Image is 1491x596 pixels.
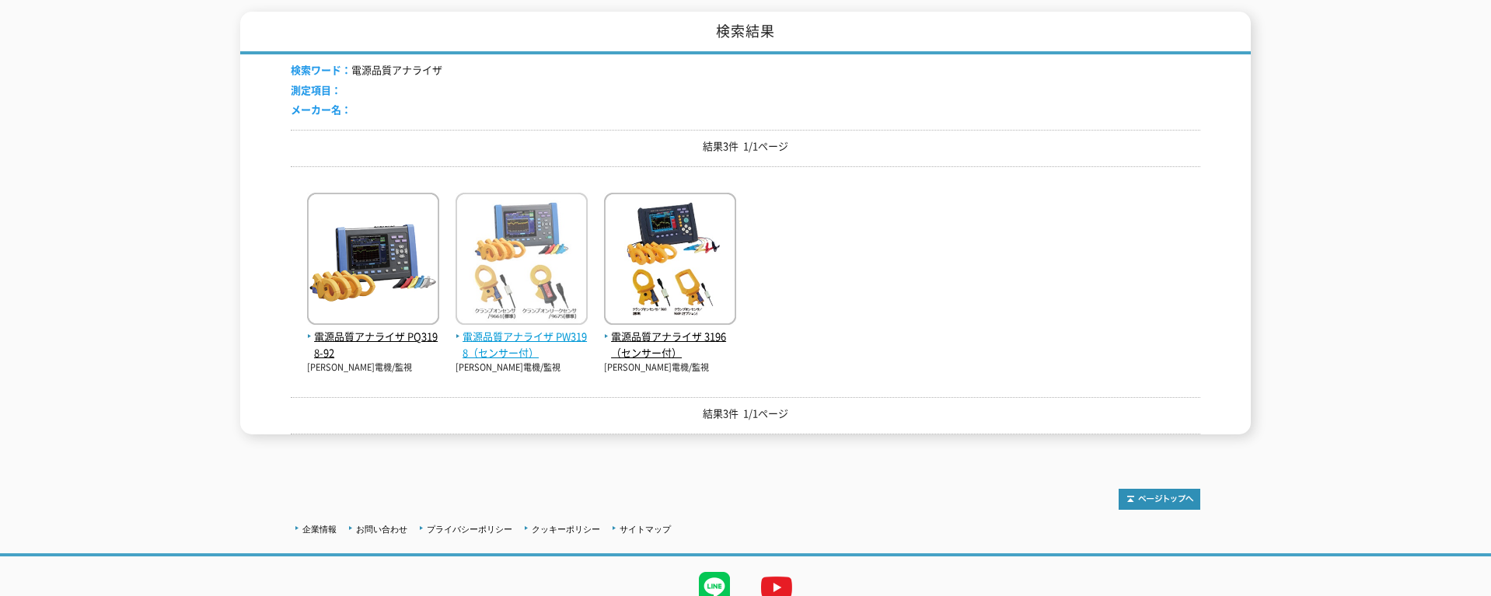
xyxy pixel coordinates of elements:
span: 電源品質アナライザ 3196（センサー付） [604,329,736,361]
a: サイトマップ [620,525,671,534]
a: クッキーポリシー [532,525,600,534]
a: プライバシーポリシー [427,525,512,534]
h1: 検索結果 [240,12,1251,54]
span: 電源品質アナライザ PW3198（センサー付） [456,329,588,361]
a: お問い合わせ [356,525,407,534]
a: 企業情報 [302,525,337,534]
span: 測定項目： [291,82,341,97]
a: 電源品質アナライザ 3196（センサー付） [604,312,736,361]
p: 結果3件 1/1ページ [291,406,1200,422]
img: PW3198（センサー付） [456,193,588,329]
span: 検索ワード： [291,62,351,77]
span: 電源品質アナライザ PQ3198-92 [307,329,439,361]
img: PQ3198-92 [307,193,439,329]
p: [PERSON_NAME]電機/監視 [456,361,588,375]
a: 電源品質アナライザ PW3198（センサー付） [456,312,588,361]
a: 電源品質アナライザ PQ3198-92 [307,312,439,361]
p: 結果3件 1/1ページ [291,138,1200,155]
img: トップページへ [1119,489,1200,510]
span: メーカー名： [291,102,351,117]
p: [PERSON_NAME]電機/監視 [307,361,439,375]
img: 3196（センサー付） [604,193,736,329]
li: 電源品質アナライザ [291,62,442,78]
p: [PERSON_NAME]電機/監視 [604,361,736,375]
